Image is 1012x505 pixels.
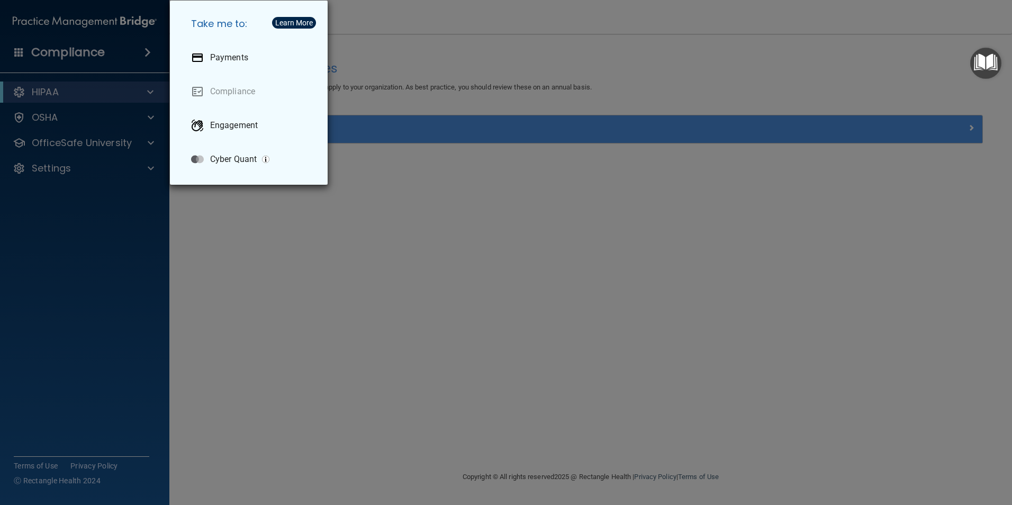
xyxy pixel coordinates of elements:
[970,48,1001,79] button: Open Resource Center
[272,17,316,29] button: Learn More
[183,145,319,174] a: Cyber Quant
[183,77,319,106] a: Compliance
[183,111,319,140] a: Engagement
[210,52,248,63] p: Payments
[210,120,258,131] p: Engagement
[210,154,257,165] p: Cyber Quant
[183,9,319,39] h5: Take me to:
[275,19,313,26] div: Learn More
[183,43,319,73] a: Payments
